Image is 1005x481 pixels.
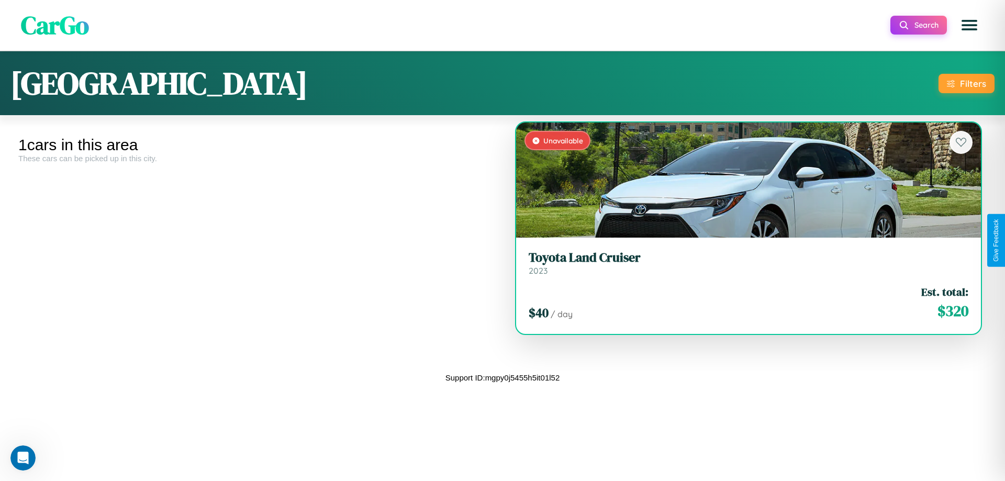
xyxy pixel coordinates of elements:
span: / day [551,309,573,319]
span: Unavailable [543,136,583,145]
div: These cars can be picked up in this city. [18,154,495,163]
span: 2023 [529,265,548,276]
span: Search [914,20,939,30]
a: Toyota Land Cruiser2023 [529,250,968,276]
p: Support ID: mgpy0j5455h5it01l52 [445,371,560,385]
span: $ 40 [529,304,549,321]
button: Search [890,16,947,35]
span: $ 320 [937,300,968,321]
iframe: Intercom live chat [10,445,36,471]
div: Give Feedback [992,219,1000,262]
h3: Toyota Land Cruiser [529,250,968,265]
div: 1 cars in this area [18,136,495,154]
h1: [GEOGRAPHIC_DATA] [10,62,308,105]
button: Open menu [955,10,984,40]
div: Filters [960,78,986,89]
span: CarGo [21,8,89,42]
button: Filters [939,74,995,93]
span: Est. total: [921,284,968,299]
